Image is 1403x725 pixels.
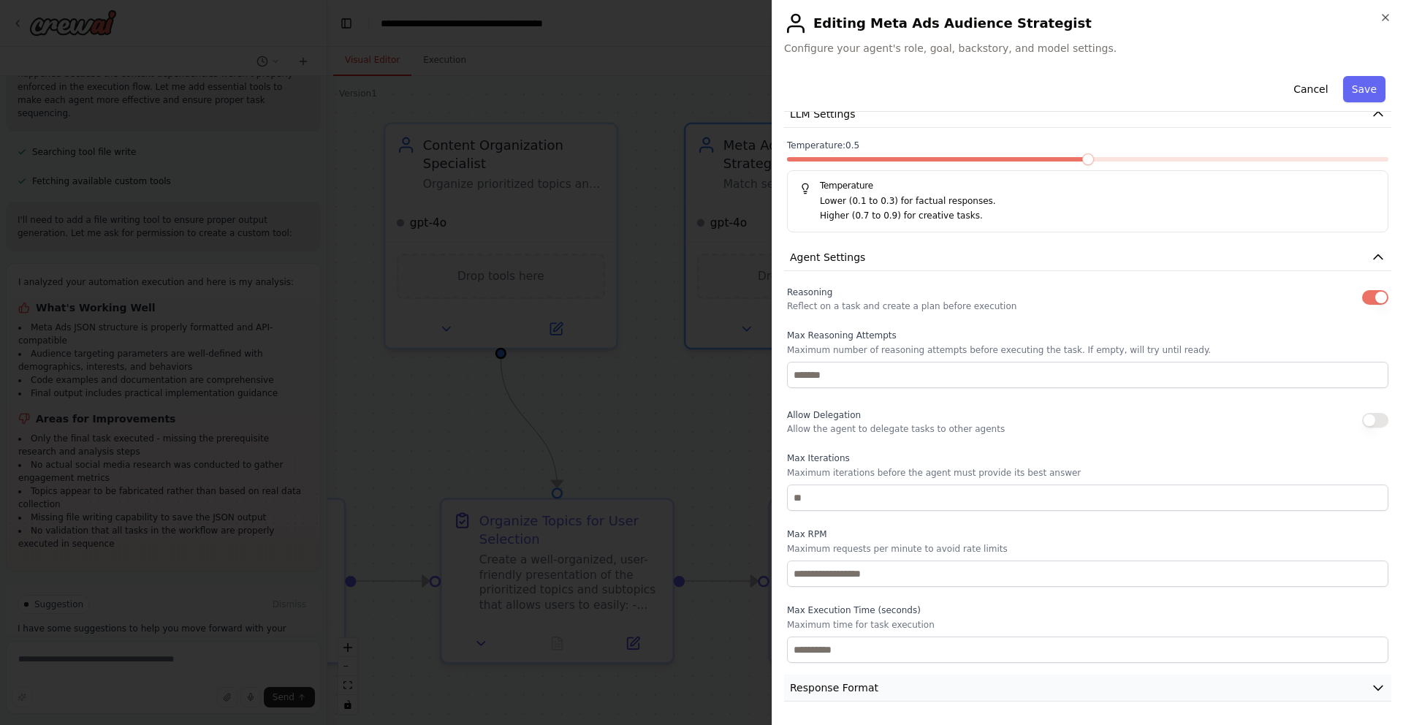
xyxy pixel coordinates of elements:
label: Max RPM [787,528,1388,540]
h5: Temperature [799,180,1376,191]
span: Allow Delegation [787,410,861,420]
label: Max Reasoning Attempts [787,330,1388,341]
p: Higher (0.7 to 0.9) for creative tasks. [820,209,1376,224]
span: LLM Settings [790,107,856,121]
button: Save [1343,76,1385,102]
span: Agent Settings [790,250,865,265]
span: Temperature: 0.5 [787,140,859,151]
span: Reasoning [787,287,832,297]
button: LLM Settings [784,101,1391,128]
h2: Editing Meta Ads Audience Strategist [784,12,1391,35]
p: Allow the agent to delegate tasks to other agents [787,423,1005,435]
span: Response Format [790,680,878,695]
p: Maximum iterations before the agent must provide its best answer [787,467,1388,479]
label: Max Execution Time (seconds) [787,604,1388,616]
p: Reflect on a task and create a plan before execution [787,300,1016,312]
button: Response Format [784,675,1391,702]
p: Lower (0.1 to 0.3) for factual responses. [820,194,1376,209]
p: Maximum number of reasoning attempts before executing the task. If empty, will try until ready. [787,344,1388,356]
p: Maximum time for task execution [787,619,1388,631]
button: Cancel [1285,76,1337,102]
p: Maximum requests per minute to avoid rate limits [787,543,1388,555]
button: Agent Settings [784,244,1391,271]
label: Max Iterations [787,452,1388,464]
span: Configure your agent's role, goal, backstory, and model settings. [784,41,1391,56]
